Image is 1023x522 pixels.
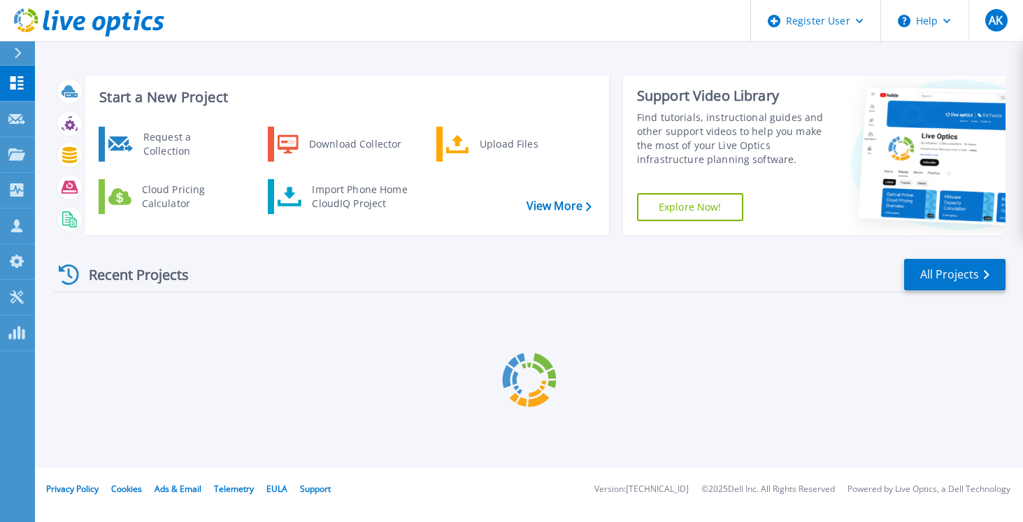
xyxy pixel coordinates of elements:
a: Upload Files [436,127,580,162]
div: Support Video Library [637,87,829,105]
li: Powered by Live Optics, a Dell Technology [847,485,1010,494]
div: Cloud Pricing Calculator [135,183,238,211]
li: © 2025 Dell Inc. All Rights Reserved [701,485,835,494]
div: Recent Projects [54,258,208,292]
a: Telemetry [214,483,254,495]
div: Import Phone Home CloudIQ Project [305,183,414,211]
a: Cloud Pricing Calculator [99,179,242,214]
div: Request a Collection [136,130,238,158]
a: Download Collector [268,127,411,162]
a: EULA [266,483,287,495]
div: Find tutorials, instructional guides and other support videos to help you make the most of your L... [637,111,829,167]
a: Support [300,483,331,495]
h3: Start a New Project [99,90,591,105]
div: Download Collector [302,130,408,158]
a: View More [527,199,592,213]
div: Upload Files [473,130,576,158]
a: Explore Now! [637,193,743,221]
a: Cookies [111,483,142,495]
a: All Projects [904,259,1006,290]
span: AK [989,15,1003,26]
a: Ads & Email [155,483,201,495]
a: Privacy Policy [46,483,99,495]
li: Version: [TECHNICAL_ID] [594,485,689,494]
a: Request a Collection [99,127,242,162]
